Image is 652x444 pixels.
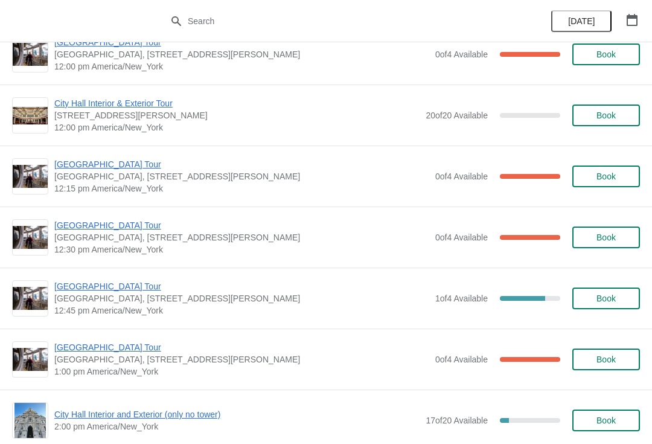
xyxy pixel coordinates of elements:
span: 0 of 4 Available [435,50,488,59]
button: Book [572,410,640,431]
span: 0 of 4 Available [435,233,488,242]
span: [GEOGRAPHIC_DATA] Tour [54,280,429,292]
span: Book [596,355,616,364]
span: 12:30 pm America/New_York [54,243,429,256]
span: [GEOGRAPHIC_DATA] Tour [54,219,429,231]
button: [DATE] [551,10,612,32]
span: Book [596,50,616,59]
button: Book [572,105,640,126]
span: [GEOGRAPHIC_DATA], [STREET_ADDRESS][PERSON_NAME] [54,48,429,60]
span: [GEOGRAPHIC_DATA] Tour [54,158,429,170]
span: 2:00 pm America/New_York [54,420,420,433]
button: Book [572,227,640,248]
span: 12:15 pm America/New_York [54,182,429,195]
span: 12:00 pm America/New_York [54,121,420,134]
img: City Hall Interior & Exterior Tour | 1400 John F Kennedy Boulevard, Suite 121, Philadelphia, PA, ... [13,107,48,124]
span: [GEOGRAPHIC_DATA] Tour [54,341,429,353]
span: 17 of 20 Available [426,416,488,425]
button: Book [572,43,640,65]
button: Book [572,166,640,187]
span: Book [596,233,616,242]
span: Book [596,294,616,303]
span: City Hall Interior and Exterior (only no tower) [54,408,420,420]
span: [GEOGRAPHIC_DATA], [STREET_ADDRESS][PERSON_NAME] [54,170,429,182]
span: 0 of 4 Available [435,355,488,364]
span: Book [596,172,616,181]
span: 1 of 4 Available [435,294,488,303]
span: 1:00 pm America/New_York [54,365,429,378]
span: [DATE] [568,16,595,26]
span: City Hall Interior & Exterior Tour [54,97,420,109]
button: Book [572,349,640,370]
span: 20 of 20 Available [426,111,488,120]
span: Book [596,111,616,120]
img: City Hall Tower Tour | City Hall Visitor Center, 1400 John F Kennedy Boulevard Suite 121, Philade... [13,165,48,188]
img: City Hall Tower Tour | City Hall Visitor Center, 1400 John F Kennedy Boulevard Suite 121, Philade... [13,43,48,66]
span: [STREET_ADDRESS][PERSON_NAME] [54,109,420,121]
span: [GEOGRAPHIC_DATA], [STREET_ADDRESS][PERSON_NAME] [54,231,429,243]
img: City Hall Tower Tour | City Hall Visitor Center, 1400 John F Kennedy Boulevard Suite 121, Philade... [13,348,48,372]
span: [GEOGRAPHIC_DATA], [STREET_ADDRESS][PERSON_NAME] [54,353,429,365]
img: City Hall Tower Tour | City Hall Visitor Center, 1400 John F Kennedy Boulevard Suite 121, Philade... [13,287,48,310]
input: Search [187,10,489,32]
img: City Hall Tower Tour | City Hall Visitor Center, 1400 John F Kennedy Boulevard Suite 121, Philade... [13,226,48,249]
span: 12:45 pm America/New_York [54,304,429,317]
span: Book [596,416,616,425]
span: [GEOGRAPHIC_DATA], [STREET_ADDRESS][PERSON_NAME] [54,292,429,304]
span: 0 of 4 Available [435,172,488,181]
span: 12:00 pm America/New_York [54,60,429,72]
span: [GEOGRAPHIC_DATA] Tour [54,36,429,48]
button: Book [572,288,640,309]
img: City Hall Interior and Exterior (only no tower) | | 2:00 pm America/New_York [14,403,46,438]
